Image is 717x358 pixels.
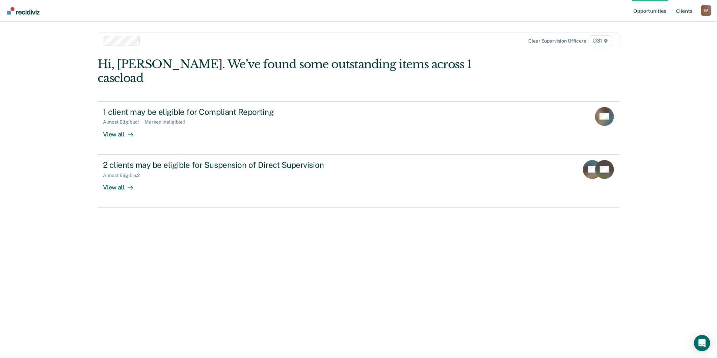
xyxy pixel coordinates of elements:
a: 2 clients may be eligible for Suspension of Direct SupervisionAlmost Eligible:2View all [98,155,619,208]
div: Almost Eligible : 1 [103,119,145,125]
a: 1 client may be eligible for Compliant ReportingAlmost Eligible:1Marked Ineligible:1View all [98,101,619,155]
div: Hi, [PERSON_NAME]. We’ve found some outstanding items across 1 caseload [98,57,515,85]
div: Open Intercom Messenger [694,335,710,351]
div: Marked Ineligible : 1 [144,119,191,125]
div: B R [701,5,712,16]
div: Clear supervision officers [529,38,586,44]
img: Recidiviz [7,7,39,15]
div: View all [103,178,141,191]
div: 1 client may be eligible for Compliant Reporting [103,107,340,117]
div: 2 clients may be eligible for Suspension of Direct Supervision [103,160,340,170]
button: Profile dropdown button [701,5,712,16]
span: D31 [589,35,612,46]
div: Almost Eligible : 2 [103,173,145,178]
div: View all [103,125,141,138]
